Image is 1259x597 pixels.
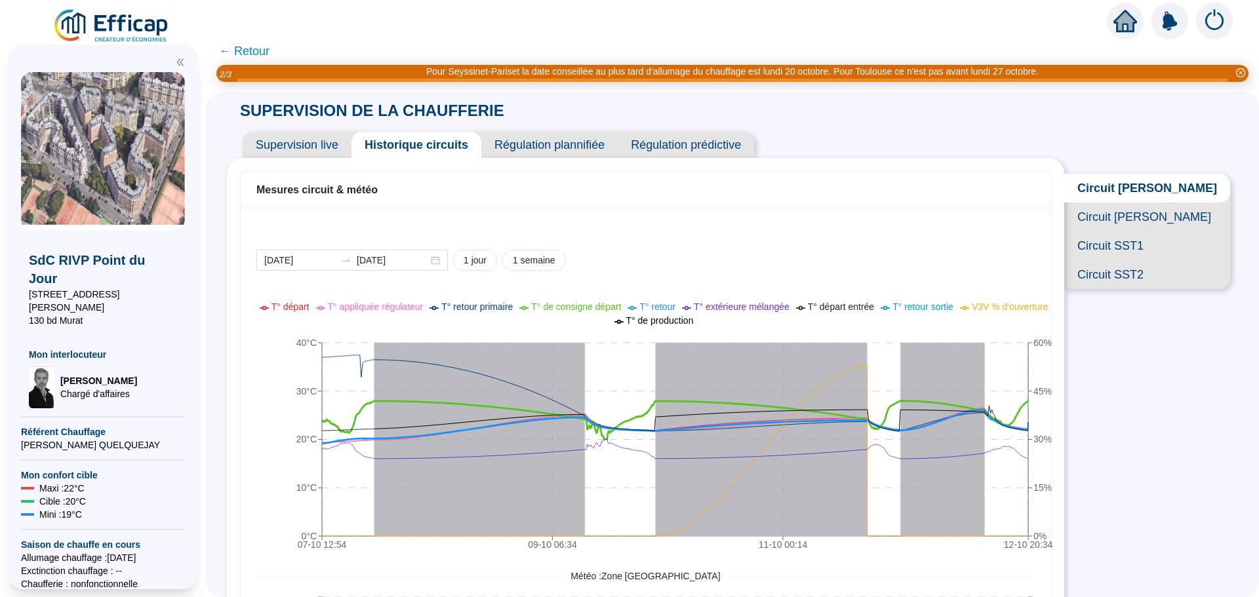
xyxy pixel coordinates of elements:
span: 130 bd Murat [29,314,177,327]
tspan: 07-10 12:54 [298,539,347,550]
tspan: 11-10 00:14 [759,539,808,550]
tspan: 09-10 06:34 [528,539,577,550]
span: Météo : Zone [GEOGRAPHIC_DATA] [561,569,729,583]
span: to [341,255,351,265]
span: double-left [176,58,185,67]
span: 1 semaine [513,254,555,267]
tspan: 60% [1033,337,1052,348]
span: Mini : 19 °C [39,508,82,521]
span: SUPERVISION DE LA CHAUFFERIE [227,102,517,119]
span: T° retour primaire [441,301,513,312]
span: Chargé d'affaires [60,387,137,400]
span: home [1113,9,1137,33]
span: SdC RIVP Point du Jour [29,251,177,288]
span: [STREET_ADDRESS][PERSON_NAME] [29,288,177,314]
tspan: 30% [1033,434,1052,445]
span: T° appliquée régulateur [328,301,424,312]
tspan: 0% [1033,531,1047,541]
button: 1 jour [453,250,497,271]
button: 1 semaine [502,250,566,271]
span: Référent Chauffage [21,425,185,438]
span: Régulation prédictive [618,132,754,158]
span: swap-right [341,255,351,265]
span: Chaufferie : non fonctionnelle [21,577,185,590]
span: Circuit [PERSON_NAME] [1064,202,1230,231]
span: T° départ [271,301,310,312]
img: Chargé d'affaires [29,366,55,408]
span: Maxi : 22 °C [39,482,85,495]
tspan: 12-10 20:34 [1004,539,1053,550]
span: V3V % d'ouverture [972,301,1048,312]
span: Régulation plannifiée [481,132,618,158]
span: T° départ entrée [808,301,874,312]
img: efficap energie logo [52,8,171,45]
span: T° de production [626,315,694,326]
img: alerts [1196,3,1233,39]
span: Cible : 20 °C [39,495,86,508]
span: Mon interlocuteur [29,348,177,361]
input: Date de fin [357,254,428,267]
span: close-circle [1236,68,1245,77]
tspan: 15% [1033,482,1052,493]
tspan: 0°C [302,531,317,541]
tspan: 20°C [296,434,317,445]
input: Date de début [264,254,336,267]
span: T° retour [639,301,675,312]
span: 1 jour [464,254,487,267]
tspan: 40°C [296,337,317,348]
span: Historique circuits [351,132,481,158]
span: Circuit [PERSON_NAME] [1064,174,1230,202]
span: T° de consigne départ [531,301,621,312]
span: Mon confort cible [21,469,185,482]
span: T° retour sortie [892,301,953,312]
span: [PERSON_NAME] [60,374,137,387]
span: Supervision live [243,132,351,158]
i: 2 / 3 [220,69,231,79]
tspan: 10°C [296,482,317,493]
span: Allumage chauffage : [DATE] [21,551,185,564]
img: alerts [1151,3,1188,39]
span: Circuit SST1 [1064,231,1230,260]
tspan: 45% [1033,386,1052,396]
div: Pour Seyssinet-Pariset la date conseillée au plus tard d'allumage du chauffage est lundi 20 octob... [426,65,1039,79]
span: Exctinction chauffage : -- [21,564,185,577]
span: T° extérieure mélangée [694,301,789,312]
tspan: 30°C [296,386,317,396]
span: ← Retour [219,42,270,60]
span: [PERSON_NAME] QUELQUEJAY [21,438,185,452]
span: Saison de chauffe en cours [21,538,185,551]
span: Circuit SST2 [1064,260,1230,289]
div: Mesures circuit & météo [256,182,1035,198]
